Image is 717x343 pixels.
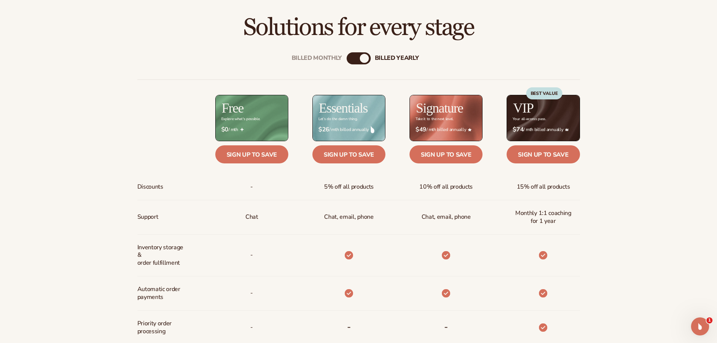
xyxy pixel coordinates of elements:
img: Free_Icon_bb6e7c7e-73f8-44bd-8ed0-223ea0fc522e.png [240,128,244,131]
span: Discounts [137,180,163,194]
span: 15% off all products [517,180,570,194]
iframe: Intercom live chat [691,317,709,335]
a: Sign up to save [312,145,385,163]
div: billed Yearly [375,55,419,62]
b: - [444,321,448,333]
div: Let’s do the damn thing. [318,117,358,121]
span: / mth billed annually [318,126,379,133]
h2: VIP [513,101,533,115]
span: Chat, email, phone [422,210,471,224]
span: Inventory storage & order fulfillment [137,241,187,270]
div: BEST VALUE [526,87,562,99]
strong: $0 [221,126,228,133]
span: / mth billed annually [513,126,574,133]
span: - [250,180,253,194]
span: 5% off all products [324,180,374,194]
strong: $49 [416,126,426,133]
h2: Free [222,101,244,115]
span: Automatic order payments [137,282,187,304]
h2: Essentials [319,101,368,115]
span: Priority order processing [137,317,187,338]
strong: $74 [513,126,524,133]
img: Star_6.png [468,128,472,131]
img: free_bg.png [216,95,288,141]
div: Your all-access pass. [513,117,546,121]
div: Billed Monthly [292,55,342,62]
span: - [250,286,253,300]
div: Explore what's possible. [221,117,260,121]
a: Sign up to save [215,145,288,163]
h2: Signature [416,101,463,115]
strong: $26 [318,126,329,133]
span: - [250,320,253,334]
img: Crown_2d87c031-1b5a-4345-8312-a4356ddcde98.png [565,128,569,131]
span: Support [137,210,158,224]
b: - [347,321,351,333]
span: Monthly 1:1 coaching for 1 year [513,206,574,228]
p: Chat, email, phone [324,210,373,224]
span: 10% off all products [419,180,473,194]
p: - [250,248,253,262]
img: drop.png [371,126,374,133]
h2: Solutions for every stage [21,15,696,40]
img: VIP_BG_199964bd-3653-43bc-8a67-789d2d7717b9.jpg [507,95,579,141]
span: / mth [221,126,282,133]
a: Sign up to save [409,145,483,163]
a: Sign up to save [507,145,580,163]
img: Signature_BG_eeb718c8-65ac-49e3-a4e5-327c6aa73146.jpg [410,95,482,141]
img: Essentials_BG_9050f826-5aa9-47d9-a362-757b82c62641.jpg [313,95,385,141]
span: / mth billed annually [416,126,476,133]
span: 1 [706,317,712,323]
p: Chat [245,210,258,224]
div: Take it to the next level. [416,117,454,121]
